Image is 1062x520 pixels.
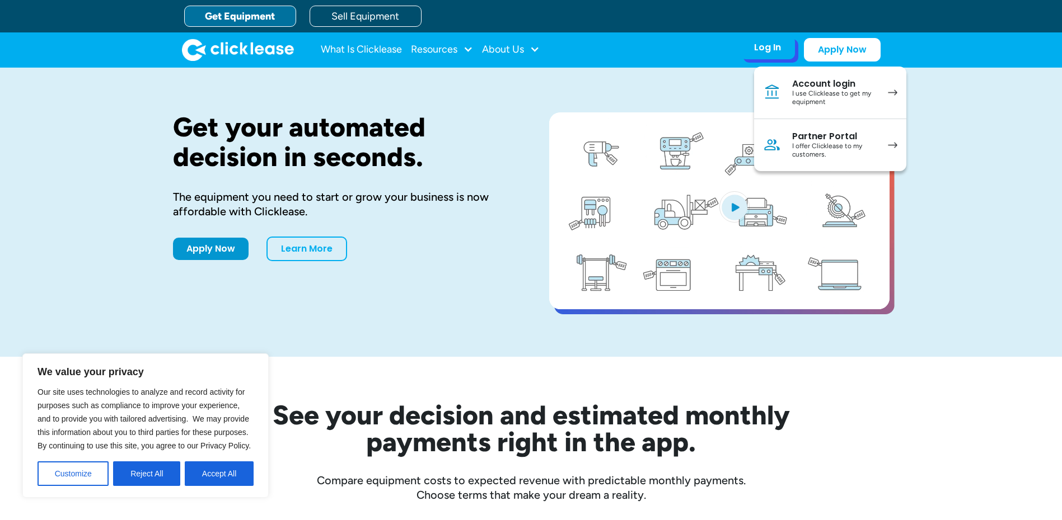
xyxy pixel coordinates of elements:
div: I offer Clicklease to my customers. [792,142,877,159]
div: Log In [754,42,781,53]
div: Resources [411,39,473,61]
a: Get Equipment [184,6,296,27]
h2: See your decision and estimated monthly payments right in the app. [218,401,845,455]
nav: Log In [754,67,906,171]
div: About Us [482,39,540,61]
button: Accept All [185,461,254,486]
a: Apply Now [804,38,881,62]
button: Customize [38,461,109,486]
img: Bank icon [763,83,781,101]
a: What Is Clicklease [321,39,402,61]
a: Sell Equipment [310,6,422,27]
img: arrow [888,142,897,148]
span: Our site uses technologies to analyze and record activity for purposes such as compliance to impr... [38,387,251,450]
div: Compare equipment costs to expected revenue with predictable monthly payments. Choose terms that ... [173,473,890,502]
img: arrow [888,89,897,96]
a: Learn More [266,237,347,261]
p: We value your privacy [38,365,254,379]
a: Partner PortalI offer Clicklease to my customers. [754,119,906,171]
img: Person icon [763,136,781,154]
a: Apply Now [173,238,249,260]
div: Account login [792,78,877,89]
a: open lightbox [549,112,890,309]
img: Blue play button logo on a light blue circular background [719,191,750,223]
a: Account loginI use Clicklease to get my equipment [754,67,906,119]
a: home [182,39,294,61]
div: We value your privacy [22,353,269,498]
div: I use Clicklease to get my equipment [792,89,877,107]
div: Partner Portal [792,131,877,142]
button: Reject All [113,461,180,486]
h1: Get your automated decision in seconds. [173,112,513,172]
div: The equipment you need to start or grow your business is now affordable with Clicklease. [173,190,513,219]
img: Clicklease logo [182,39,294,61]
